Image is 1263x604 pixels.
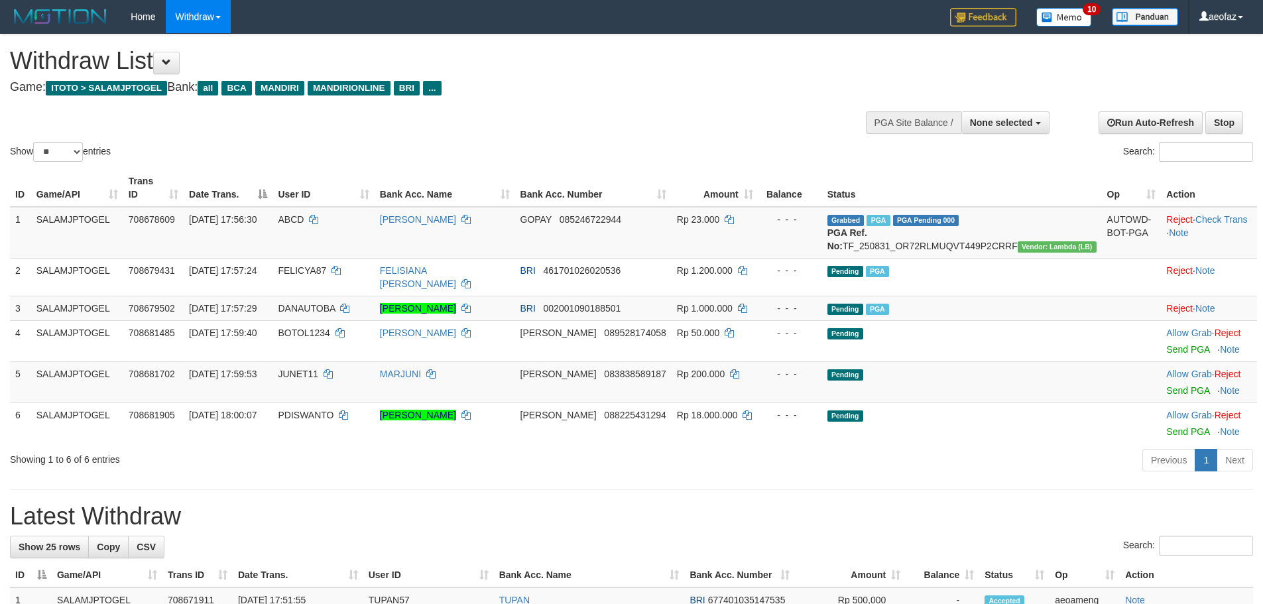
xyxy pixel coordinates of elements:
[380,410,456,420] a: [PERSON_NAME]
[1161,207,1257,259] td: · ·
[31,402,123,444] td: SALAMJPTOGEL
[1166,265,1193,276] a: Reject
[970,117,1033,128] span: None selected
[827,304,863,315] span: Pending
[867,215,890,226] span: Marked by aeoameng
[31,320,123,361] td: SALAMJPTOGEL
[123,169,184,207] th: Trans ID: activate to sort column ascending
[10,448,516,466] div: Showing 1 to 6 of 6 entries
[827,369,863,381] span: Pending
[272,169,374,207] th: User ID: activate to sort column ascending
[1166,410,1214,420] span: ·
[1123,142,1253,162] label: Search:
[866,266,889,277] span: Marked by aeoameng
[1195,214,1248,225] a: Check Trans
[677,214,720,225] span: Rp 23.000
[278,328,330,338] span: BOTOL1234
[10,402,31,444] td: 6
[1166,369,1214,379] span: ·
[1050,563,1120,587] th: Op: activate to sort column ascending
[189,369,257,379] span: [DATE] 17:59:53
[1195,303,1215,314] a: Note
[129,303,175,314] span: 708679502
[1102,207,1162,259] td: AUTOWD-BOT-PGA
[221,81,251,95] span: BCA
[10,7,111,27] img: MOTION_logo.png
[906,563,979,587] th: Balance: activate to sort column ascending
[1018,241,1097,253] span: Vendor URL: https://dashboard.q2checkout.com/secure
[423,81,441,95] span: ...
[31,296,123,320] td: SALAMJPTOGEL
[677,328,720,338] span: Rp 50.000
[278,303,335,314] span: DANAUTOBA
[308,81,391,95] span: MANDIRIONLINE
[1120,563,1253,587] th: Action
[1195,449,1217,471] a: 1
[1205,111,1243,134] a: Stop
[31,207,123,259] td: SALAMJPTOGEL
[137,542,156,552] span: CSV
[1083,3,1101,15] span: 10
[1220,385,1240,396] a: Note
[764,326,817,339] div: - - -
[520,410,597,420] span: [PERSON_NAME]
[278,214,304,225] span: ABCD
[764,302,817,315] div: - - -
[961,111,1050,134] button: None selected
[827,215,865,226] span: Grabbed
[822,169,1102,207] th: Status
[764,367,817,381] div: - - -
[31,361,123,402] td: SALAMJPTOGEL
[1099,111,1203,134] a: Run Auto-Refresh
[189,214,257,225] span: [DATE] 17:56:30
[1166,328,1211,338] a: Allow Grab
[380,214,456,225] a: [PERSON_NAME]
[10,142,111,162] label: Show entries
[1159,536,1253,556] input: Search:
[1161,320,1257,361] td: ·
[129,410,175,420] span: 708681905
[10,81,829,94] h4: Game: Bank:
[795,563,906,587] th: Amount: activate to sort column ascending
[363,563,494,587] th: User ID: activate to sort column ascending
[10,296,31,320] td: 3
[544,303,621,314] span: Copy 002001090188501 to clipboard
[1161,169,1257,207] th: Action
[278,369,318,379] span: JUNET11
[184,169,272,207] th: Date Trans.: activate to sort column descending
[88,536,129,558] a: Copy
[1159,142,1253,162] input: Search:
[278,410,333,420] span: PDISWANTO
[672,169,758,207] th: Amount: activate to sort column ascending
[375,169,515,207] th: Bank Acc. Name: activate to sort column ascending
[764,213,817,226] div: - - -
[827,266,863,277] span: Pending
[520,214,552,225] span: GOPAY
[604,328,666,338] span: Copy 089528174058 to clipboard
[677,410,738,420] span: Rp 18.000.000
[10,563,52,587] th: ID: activate to sort column descending
[1166,328,1214,338] span: ·
[189,410,257,420] span: [DATE] 18:00:07
[19,542,80,552] span: Show 25 rows
[866,304,889,315] span: Marked by aeoameng
[1161,296,1257,320] td: ·
[684,563,795,587] th: Bank Acc. Number: activate to sort column ascending
[10,320,31,361] td: 4
[1166,410,1211,420] a: Allow Grab
[1166,303,1193,314] a: Reject
[677,303,733,314] span: Rp 1.000.000
[1215,410,1241,420] a: Reject
[866,111,961,134] div: PGA Site Balance /
[822,207,1102,259] td: TF_250831_OR72RLMUQVT449P2CRRF
[128,536,164,558] a: CSV
[380,328,456,338] a: [PERSON_NAME]
[1220,344,1240,355] a: Note
[827,328,863,339] span: Pending
[255,81,304,95] span: MANDIRI
[129,328,175,338] span: 708681485
[520,265,536,276] span: BRI
[520,369,597,379] span: [PERSON_NAME]
[1102,169,1162,207] th: Op: activate to sort column ascending
[33,142,83,162] select: Showentries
